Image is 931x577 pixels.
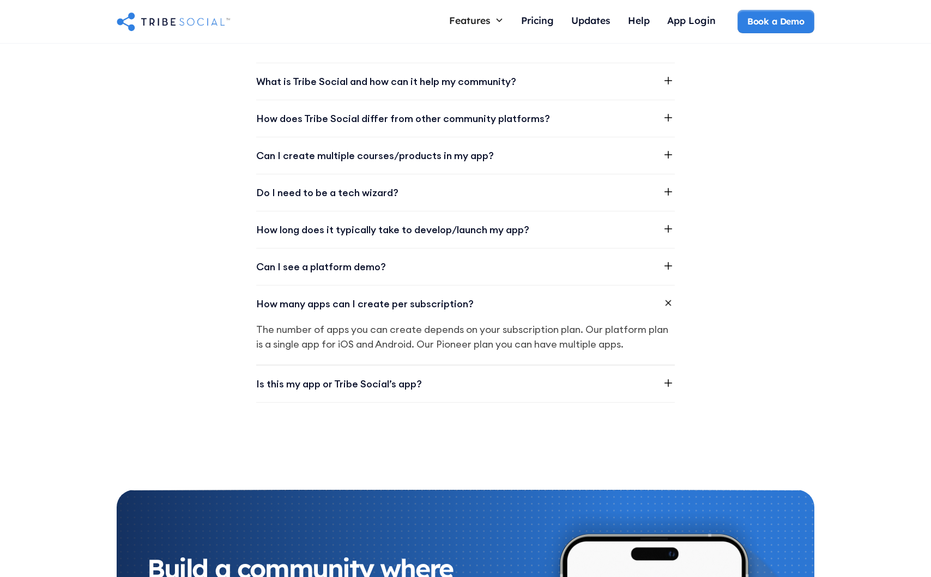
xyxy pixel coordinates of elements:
[256,259,386,274] div: Can I see a platform demo?
[256,111,550,126] div: How does Tribe Social differ from other community platforms?
[512,10,563,33] a: Pricing
[440,10,512,31] div: Features
[256,296,474,311] div: How many apps can I create per subscription?
[256,222,529,237] div: How long does it typically take to develop/launch my app?
[256,376,422,391] div: Is this my app or Tribe Social’s app?
[256,185,398,200] div: Do I need to be a tech wizard?
[521,14,554,26] div: Pricing
[658,10,724,33] a: App Login
[256,322,675,351] p: The number of apps you can create depends on your subscription plan. Our platform plan is a singl...
[117,10,230,32] a: home
[256,148,494,163] div: Can I create multiple courses/products in my app?
[571,14,610,26] div: Updates
[449,14,491,26] div: Features
[619,10,658,33] a: Help
[628,14,650,26] div: Help
[256,74,516,89] div: What is Tribe Social and how can it help my community?
[667,14,716,26] div: App Login
[737,10,814,33] a: Book a Demo
[563,10,619,33] a: Updates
